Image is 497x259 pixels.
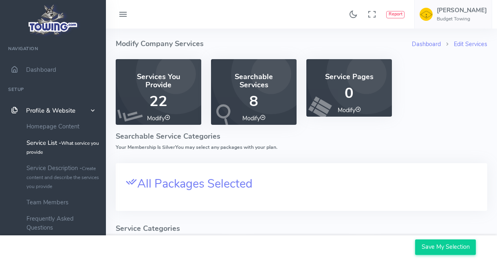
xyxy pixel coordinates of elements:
h4: Service Pages [316,73,382,81]
img: logo [26,2,81,37]
a: All Packages Selected [125,173,477,193]
span: All Packages Selected [137,176,253,192]
a: Service Description -Create content and describe the services you provide [20,160,106,194]
h6: Your Membership Is Silver [116,145,487,150]
img: user-image [420,8,433,21]
p: 0 [316,85,382,102]
a: Team Members [20,194,106,210]
h6: Budget Towing [437,16,487,22]
a: Modify [242,114,266,122]
input: Save My Selection [415,239,476,255]
h4: Service Categories [116,225,487,233]
span: Profile & Website [26,106,75,115]
span: You may select any packages with your plan. [175,144,277,151]
small: Create content and describe the services you provide [26,165,99,190]
a: Edit Services [454,40,487,48]
small: What service you provide [26,140,99,155]
p: 22 [125,93,191,110]
h4: Searchable Service Categories [116,133,487,141]
a: Frequently Asked Questions [20,210,106,236]
span: Dashboard [26,66,56,74]
a: Homepage Content [20,118,106,135]
h4: Searchable Services [221,73,287,89]
a: Modify [147,114,170,122]
h5: [PERSON_NAME] [437,7,487,13]
a: Service List -What service you provide [20,135,106,160]
p: 8 [221,93,287,110]
a: Dashboard [412,40,441,48]
button: Report [386,11,405,18]
h4: Services You Provide [125,73,191,89]
a: Modify [338,106,361,114]
h4: Modify Company Services [116,29,412,59]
